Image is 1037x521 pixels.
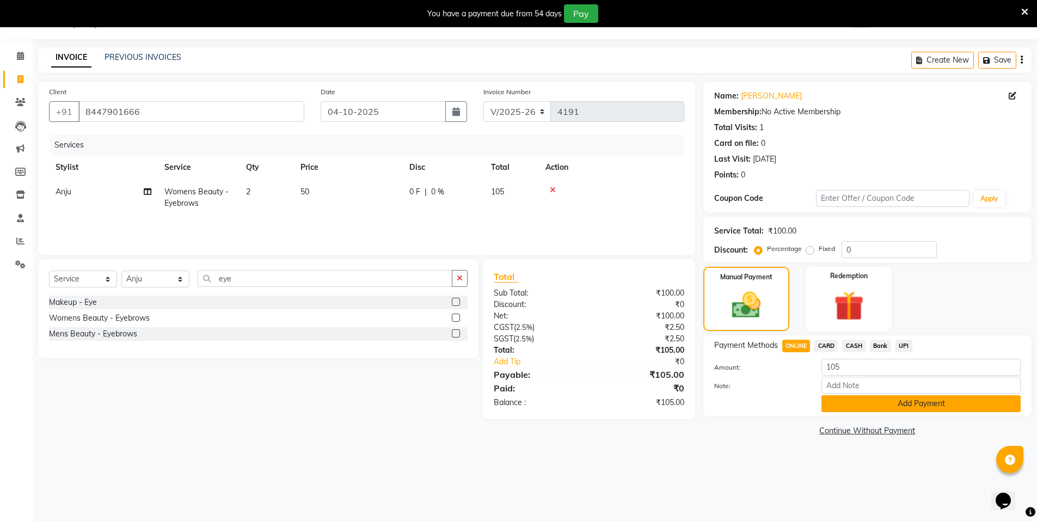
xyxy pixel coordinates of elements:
label: Redemption [830,271,868,281]
span: | [425,186,427,198]
th: Price [294,155,403,180]
div: Coupon Code [714,193,817,204]
div: Net: [486,310,589,322]
span: Total [494,271,519,283]
span: 2.5% [516,323,532,332]
label: Date [321,87,335,97]
img: _gift.svg [825,287,873,324]
div: Total: [486,345,589,356]
iframe: chat widget [991,477,1026,510]
input: Search by Name/Mobile/Email/Code [78,101,304,122]
div: 0 [741,169,745,181]
div: Payable: [486,368,589,381]
a: Add Tip [486,356,606,367]
div: Paid: [486,382,589,395]
div: ₹0 [589,299,692,310]
img: _cash.svg [723,289,770,322]
div: ₹100.00 [589,287,692,299]
div: Balance : [486,397,589,408]
th: Action [539,155,684,180]
label: Amount: [706,363,814,372]
div: Total Visits: [714,122,757,133]
div: 0 [761,138,765,149]
a: INVOICE [51,48,91,68]
label: Manual Payment [720,272,772,282]
div: Womens Beauty - Eyebrows [49,312,150,324]
div: Membership: [714,106,762,118]
label: Note: [706,381,814,391]
span: CARD [814,340,838,352]
span: 2 [246,187,250,197]
input: Amount [821,359,1021,376]
th: Total [484,155,539,180]
label: Invoice Number [483,87,531,97]
input: Add Note [821,377,1021,394]
div: ₹100.00 [768,225,796,237]
div: Mens Beauty - Eyebrows [49,328,137,340]
button: Add Payment [821,395,1021,412]
button: +91 [49,101,79,122]
div: ₹105.00 [589,368,692,381]
span: UPI [895,340,912,352]
span: 50 [300,187,309,197]
label: Percentage [767,244,802,254]
span: 0 F [409,186,420,198]
span: Bank [870,340,891,352]
th: Service [158,155,240,180]
label: Client [49,87,66,97]
button: Save [978,52,1016,69]
div: Services [50,135,692,155]
button: Pay [564,4,598,23]
span: 0 % [431,186,444,198]
div: ₹2.50 [589,333,692,345]
div: No Active Membership [714,106,1021,118]
div: Name: [714,90,739,102]
div: Service Total: [714,225,764,237]
input: Enter Offer / Coupon Code [816,190,969,207]
span: Anju [56,187,71,197]
span: Payment Methods [714,340,778,351]
div: Last Visit: [714,154,751,165]
div: You have a payment due from 54 days [427,8,562,20]
a: Continue Without Payment [705,425,1029,437]
div: ₹105.00 [589,345,692,356]
input: Search or Scan [198,270,452,287]
span: ONLINE [782,340,811,352]
span: CASH [842,340,866,352]
th: Disc [403,155,484,180]
th: Qty [240,155,294,180]
div: ₹0 [589,382,692,395]
a: PREVIOUS INVOICES [105,52,181,62]
div: ₹100.00 [589,310,692,322]
div: [DATE] [753,154,776,165]
button: Create New [911,52,974,69]
div: ( ) [486,333,589,345]
span: SGST [494,334,513,344]
div: Points: [714,169,739,181]
span: CGST [494,322,514,332]
div: Makeup - Eye [49,297,97,308]
a: [PERSON_NAME] [741,90,802,102]
div: ( ) [486,322,589,333]
div: ₹0 [606,356,692,367]
span: 105 [491,187,504,197]
div: ₹2.50 [589,322,692,333]
div: 1 [759,122,764,133]
span: 2.5% [516,334,532,343]
span: Womens Beauty - Eyebrows [164,187,229,208]
div: Card on file: [714,138,759,149]
button: Apply [974,191,1005,207]
div: Sub Total: [486,287,589,299]
div: Discount: [714,244,748,256]
th: Stylist [49,155,158,180]
label: Fixed [819,244,835,254]
div: ₹105.00 [589,397,692,408]
div: Discount: [486,299,589,310]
